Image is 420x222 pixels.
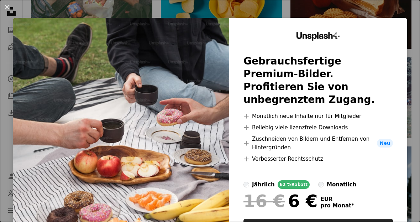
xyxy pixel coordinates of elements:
[243,123,393,132] li: Beliebig viele lizenzfreie Downloads
[243,155,393,163] li: Verbesserter Rechtsschutz
[327,180,356,189] div: monatlich
[278,180,310,189] div: 62 % Rabatt
[252,180,275,189] div: jährlich
[243,112,393,120] li: Monatlich neue Inhalte nur für Mitglieder
[320,196,354,202] span: EUR
[243,182,249,187] input: jährlich62 %Rabatt
[243,135,393,152] li: Zuschneiden von Bildern und Entfernen von Hintergründen
[377,139,393,148] span: Neu
[243,192,285,210] span: 16 €
[320,202,354,209] span: pro Monat *
[243,192,317,210] div: 6 €
[243,55,393,106] h2: Gebrauchsfertige Premium-Bilder. Profitieren Sie von unbegrenztem Zugang.
[318,182,324,187] input: monatlich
